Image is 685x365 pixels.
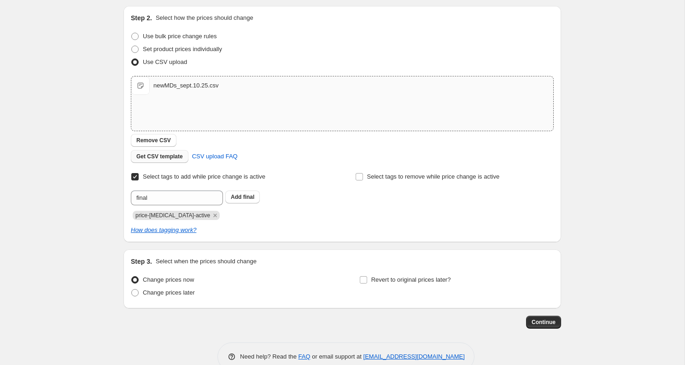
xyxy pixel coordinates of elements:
p: Select when the prices should change [156,257,257,266]
a: [EMAIL_ADDRESS][DOMAIN_NAME] [363,353,465,360]
span: price-change-job-active [135,212,210,219]
button: Add final [225,191,260,203]
span: or email support at [310,353,363,360]
h2: Step 2. [131,13,152,23]
span: Get CSV template [136,153,183,160]
span: Use bulk price change rules [143,33,217,40]
button: Continue [526,316,561,329]
span: Change prices now [143,276,194,283]
span: Use CSV upload [143,58,187,65]
button: Remove CSV [131,134,176,147]
span: Select tags to add while price change is active [143,173,265,180]
b: Add [231,194,241,200]
button: Remove price-change-job-active [211,211,219,220]
span: Remove CSV [136,137,171,144]
span: Revert to original prices later? [371,276,451,283]
span: final [243,194,255,200]
span: CSV upload FAQ [192,152,238,161]
input: Select tags to add [131,191,223,205]
h2: Step 3. [131,257,152,266]
a: FAQ [299,353,310,360]
a: How does tagging work? [131,226,196,233]
span: Select tags to remove while price change is active [367,173,500,180]
span: Need help? Read the [240,353,299,360]
a: CSV upload FAQ [187,149,243,164]
button: Get CSV template [131,150,188,163]
span: Continue [532,319,556,326]
div: newMDs_sept.10.25.csv [153,81,219,90]
span: Change prices later [143,289,195,296]
span: Set product prices individually [143,46,222,52]
p: Select how the prices should change [156,13,253,23]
